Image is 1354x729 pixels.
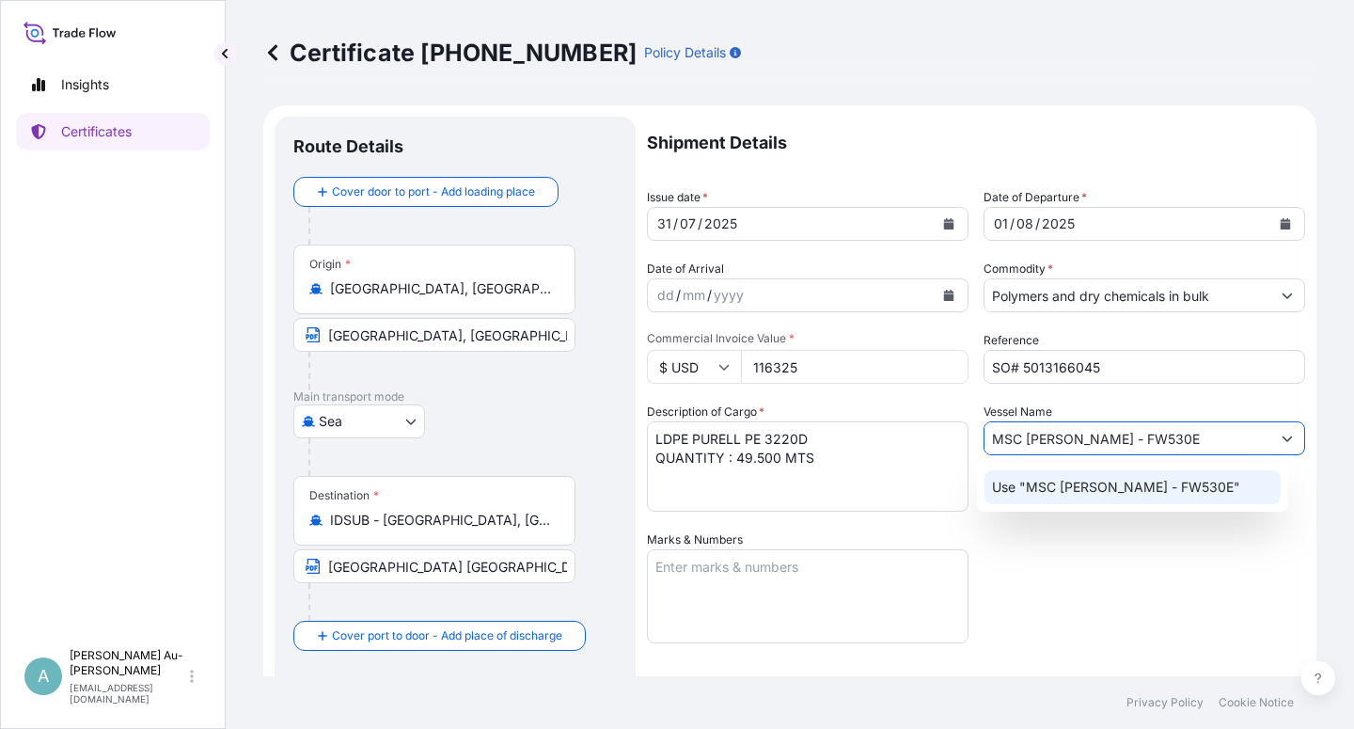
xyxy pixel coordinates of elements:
[698,213,702,235] div: /
[655,284,676,307] div: day,
[1270,421,1304,455] button: Show suggestions
[647,331,968,346] span: Commercial Invoice Value
[681,284,707,307] div: month,
[330,279,552,298] input: Origin
[70,648,186,678] p: [PERSON_NAME] Au-[PERSON_NAME]
[707,284,712,307] div: /
[984,350,1305,384] input: Enter booking reference
[984,470,1282,504] div: Suggestions
[673,213,678,235] div: /
[712,284,746,307] div: year,
[678,213,698,235] div: month,
[293,389,617,404] p: Main transport mode
[984,331,1039,350] label: Reference
[984,278,1270,312] input: Type to search commodity
[702,213,739,235] div: year,
[992,213,1010,235] div: day,
[309,257,351,272] div: Origin
[1270,209,1300,239] button: Calendar
[655,213,673,235] div: day,
[1219,695,1294,710] p: Cookie Notice
[309,488,379,503] div: Destination
[934,209,964,239] button: Calendar
[293,318,575,352] input: Text to appear on certificate
[1270,278,1304,312] button: Show suggestions
[1015,213,1035,235] div: month,
[984,421,1270,455] : Type to search vessel name or IMO
[1035,213,1040,235] div: /
[984,188,1087,207] span: Date of Departure
[644,43,726,62] p: Policy Details
[330,511,552,530] input: Destination
[647,421,968,512] textarea: LDPE PURELL PE 3220D QUANTITY : 49.500 MTS
[61,75,109,94] p: Insights
[992,478,1240,497] p: Use "MSC [PERSON_NAME] - FW530E"
[1040,213,1077,235] div: year,
[38,667,49,686] span: A
[70,682,186,705] p: [EMAIL_ADDRESS][DOMAIN_NAME]
[332,626,562,645] span: Cover port to door - Add place of discharge
[934,280,964,310] button: Calendar
[319,412,342,431] span: Sea
[293,404,425,438] button: Select transport
[332,182,535,201] span: Cover door to port - Add loading place
[263,38,637,68] p: Certificate [PHONE_NUMBER]
[647,403,764,421] label: Description of Cargo
[61,122,132,141] p: Certificates
[984,403,1052,421] label: Vessel Name
[1010,213,1015,235] div: /
[1126,695,1204,710] p: Privacy Policy
[293,135,403,158] p: Route Details
[676,284,681,307] div: /
[984,260,1053,278] label: Commodity
[647,260,724,278] span: Date of Arrival
[647,531,743,549] label: Marks & Numbers
[293,549,575,583] input: Text to appear on certificate
[647,188,708,207] span: Issue date
[647,117,1305,169] p: Shipment Details
[741,350,968,384] input: Enter amount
